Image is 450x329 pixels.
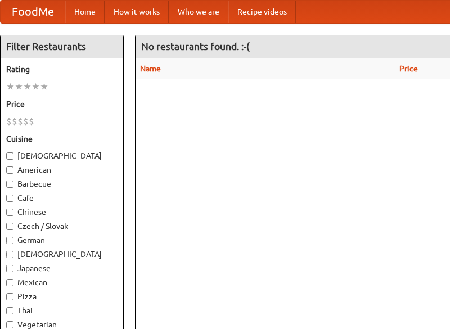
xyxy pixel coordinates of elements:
a: How it works [105,1,169,23]
input: American [6,166,13,174]
label: [DEMOGRAPHIC_DATA] [6,150,118,161]
li: ★ [31,80,40,93]
a: Price [399,64,418,73]
label: Thai [6,305,118,316]
li: $ [23,115,29,128]
label: Cafe [6,192,118,204]
input: [DEMOGRAPHIC_DATA] [6,251,13,258]
h5: Price [6,98,118,110]
input: Barbecue [6,181,13,188]
li: $ [17,115,23,128]
label: [DEMOGRAPHIC_DATA] [6,249,118,260]
input: German [6,237,13,244]
li: ★ [6,80,15,93]
input: Cafe [6,195,13,202]
h5: Rating [6,64,118,75]
a: Home [65,1,105,23]
li: $ [29,115,34,128]
label: Pizza [6,291,118,302]
li: $ [12,115,17,128]
label: American [6,164,118,175]
input: Chinese [6,209,13,216]
a: FoodMe [1,1,65,23]
input: [DEMOGRAPHIC_DATA] [6,152,13,160]
li: ★ [40,80,48,93]
ng-pluralize: No restaurants found. :-( [141,41,250,52]
h4: Filter Restaurants [1,35,123,58]
h5: Cuisine [6,133,118,145]
a: Recipe videos [228,1,296,23]
input: Pizza [6,293,13,300]
input: Japanese [6,265,13,272]
li: ★ [23,80,31,93]
label: German [6,235,118,246]
label: Mexican [6,277,118,288]
a: Who we are [169,1,228,23]
input: Mexican [6,279,13,286]
label: Chinese [6,206,118,218]
input: Czech / Slovak [6,223,13,230]
label: Czech / Slovak [6,220,118,232]
input: Vegetarian [6,321,13,328]
li: ★ [15,80,23,93]
input: Thai [6,307,13,314]
a: Name [140,64,161,73]
label: Barbecue [6,178,118,190]
label: Japanese [6,263,118,274]
li: $ [6,115,12,128]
